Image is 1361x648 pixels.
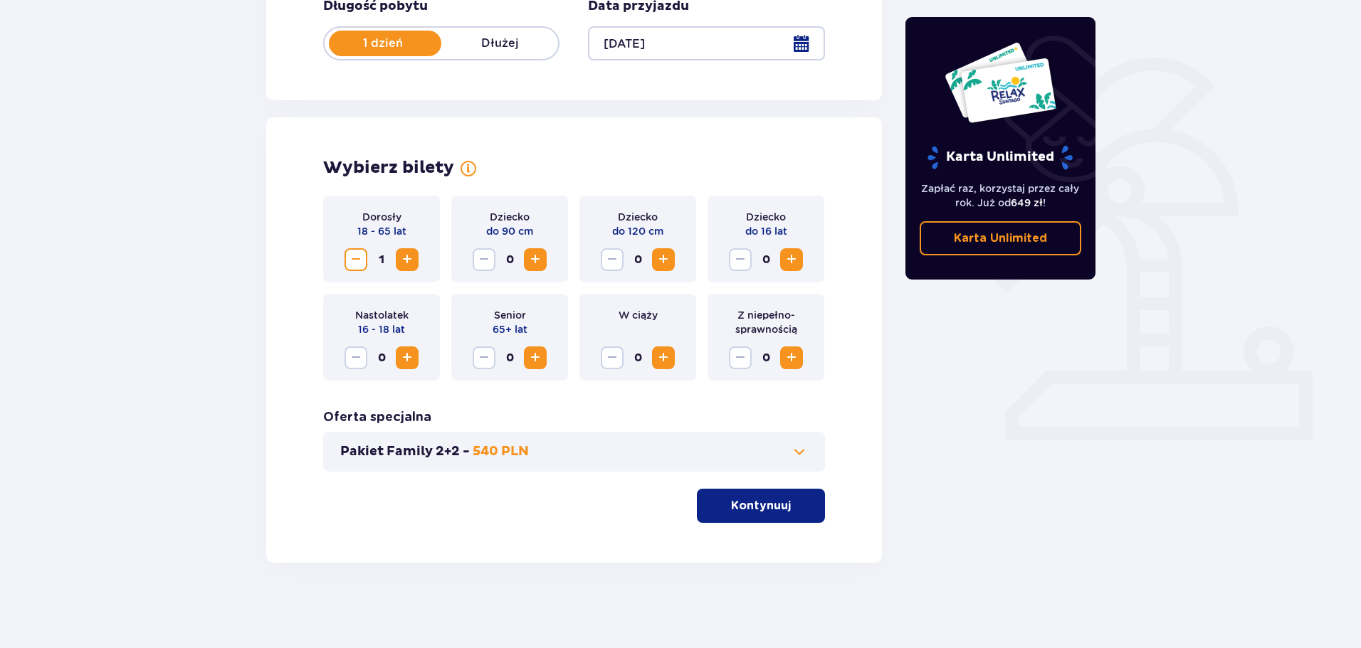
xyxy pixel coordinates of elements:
[345,248,367,271] button: Zmniejsz
[920,181,1082,210] p: Zapłać raz, korzystaj przez cały rok. Już od !
[473,248,495,271] button: Zmniejsz
[944,41,1057,124] img: Dwie karty całoroczne do Suntago z napisem 'UNLIMITED RELAX', na białym tle z tropikalnymi liśćmi...
[357,224,406,238] p: 18 - 65 lat
[729,346,752,369] button: Zmniejsz
[362,210,401,224] p: Dorosły
[618,210,658,224] p: Dziecko
[652,346,675,369] button: Zwiększ
[745,224,787,238] p: do 16 lat
[780,346,803,369] button: Zwiększ
[780,248,803,271] button: Zwiększ
[494,308,526,322] p: Senior
[1011,197,1043,208] span: 649 zł
[920,221,1082,255] a: Karta Unlimited
[345,346,367,369] button: Zmniejsz
[729,248,752,271] button: Zmniejsz
[498,346,521,369] span: 0
[370,346,393,369] span: 0
[731,498,791,514] p: Kontynuuj
[601,248,624,271] button: Zmniejsz
[396,346,419,369] button: Zwiększ
[755,248,777,271] span: 0
[954,230,1047,246] p: Karta Unlimited
[755,346,777,369] span: 0
[493,322,527,336] p: 65+ lat
[473,346,495,369] button: Zmniejsz
[746,210,786,224] p: Dziecko
[325,36,441,51] p: 1 dzień
[340,443,808,460] button: Pakiet Family 2+2 -540 PLN
[473,443,529,460] p: 540 PLN
[652,248,675,271] button: Zwiększ
[626,346,649,369] span: 0
[441,36,558,51] p: Dłużej
[524,248,547,271] button: Zwiększ
[697,489,825,523] button: Kontynuuj
[323,157,454,179] h2: Wybierz bilety
[626,248,649,271] span: 0
[719,308,813,336] p: Z niepełno­sprawnością
[498,248,521,271] span: 0
[396,248,419,271] button: Zwiększ
[612,224,663,238] p: do 120 cm
[340,443,470,460] p: Pakiet Family 2+2 -
[524,346,547,369] button: Zwiększ
[358,322,405,336] p: 16 - 18 lat
[490,210,530,224] p: Dziecko
[926,145,1074,170] p: Karta Unlimited
[355,308,409,322] p: Nastolatek
[486,224,533,238] p: do 90 cm
[370,248,393,271] span: 1
[619,308,658,322] p: W ciąży
[601,346,624,369] button: Zmniejsz
[323,409,431,426] h3: Oferta specjalna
